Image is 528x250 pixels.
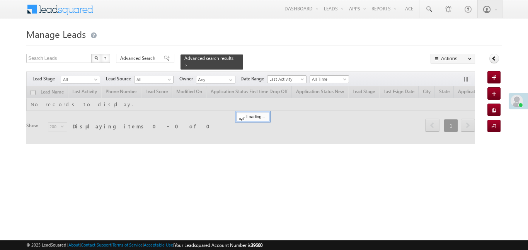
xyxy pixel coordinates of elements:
span: All [135,76,171,83]
span: ? [104,55,107,61]
input: Type to Search [196,76,235,83]
a: Show All Items [225,76,235,84]
span: Advanced Search [120,55,158,62]
span: Last Activity [267,76,304,83]
span: 39660 [251,242,262,248]
a: About [68,242,80,247]
a: All [61,76,100,83]
div: Loading... [236,112,269,121]
span: Advanced search results [184,55,233,61]
a: Acceptable Use [144,242,173,247]
span: Lead Stage [32,75,61,82]
span: Lead Source [106,75,134,82]
span: All Time [310,76,347,83]
img: Search [94,56,98,60]
span: Manage Leads [26,28,86,40]
span: Owner [179,75,196,82]
span: Date Range [240,75,267,82]
a: Terms of Service [112,242,143,247]
span: Your Leadsquared Account Number is [174,242,262,248]
span: All [61,76,98,83]
span: © 2025 LeadSquared | | | | | [26,241,262,249]
button: ? [101,54,110,63]
button: Actions [431,54,475,63]
a: All Time [310,75,349,83]
a: Contact Support [81,242,111,247]
a: Last Activity [267,75,307,83]
a: All [134,76,174,83]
